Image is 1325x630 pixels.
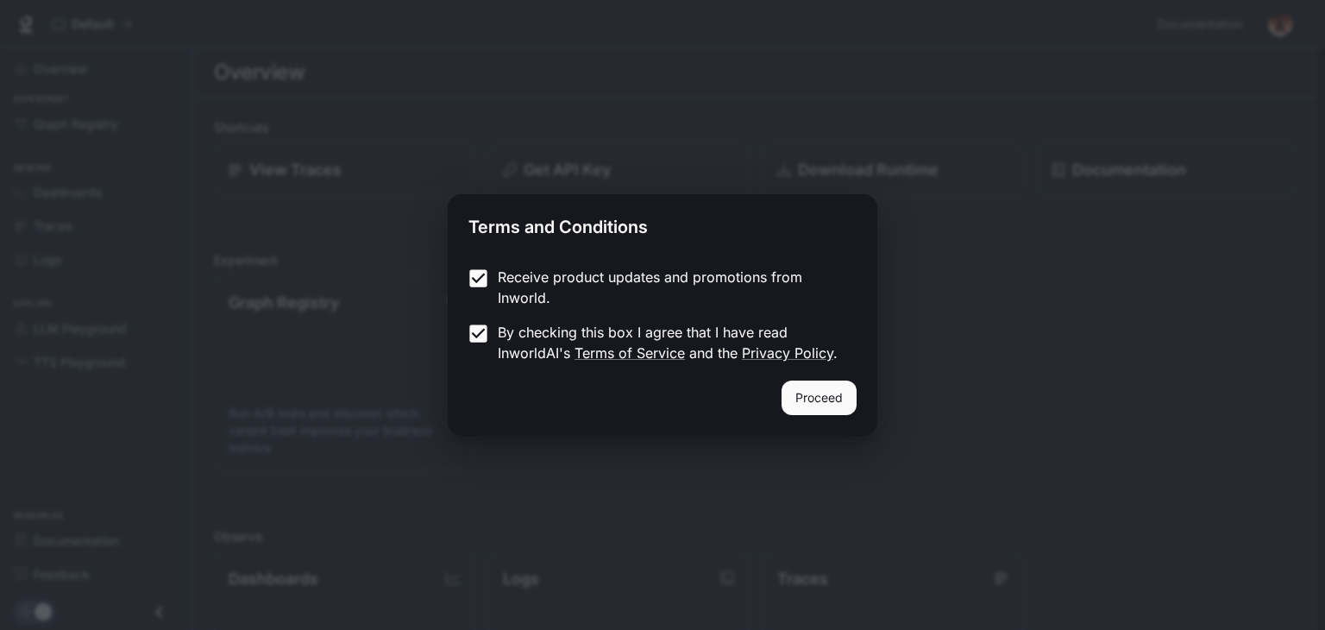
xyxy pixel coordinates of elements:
[782,381,857,415] button: Proceed
[575,344,685,362] a: Terms of Service
[498,322,843,363] p: By checking this box I agree that I have read InworldAI's and the .
[448,194,877,253] h2: Terms and Conditions
[498,267,843,308] p: Receive product updates and promotions from Inworld.
[742,344,833,362] a: Privacy Policy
